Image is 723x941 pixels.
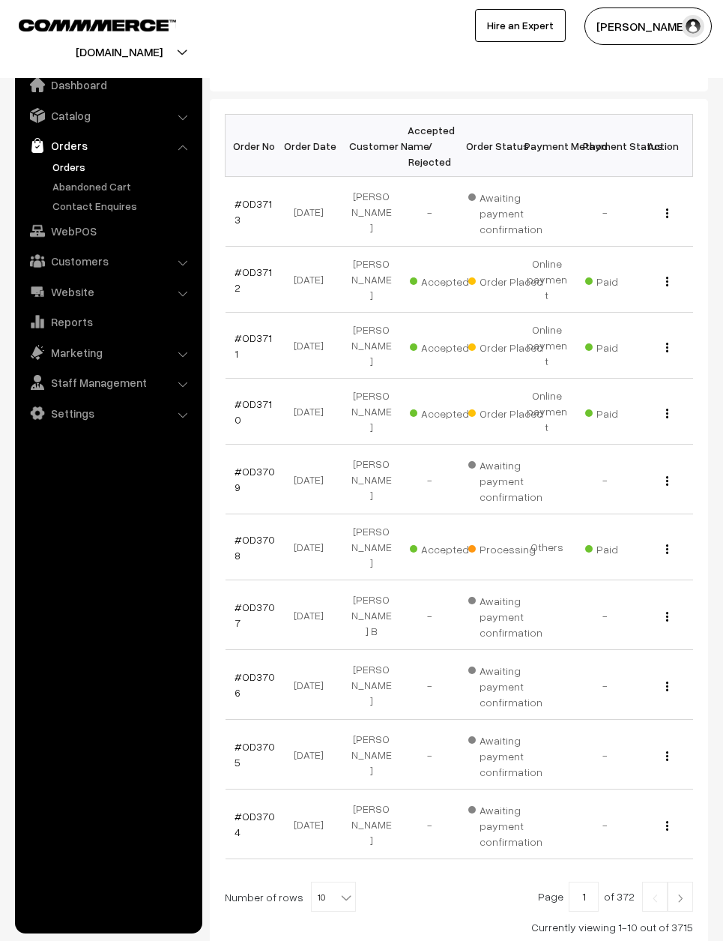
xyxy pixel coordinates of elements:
[468,729,543,780] span: Awaiting payment confirmation
[311,882,356,912] span: 10
[410,538,485,557] span: Accepted
[284,115,342,177] th: Order Date
[576,445,635,514] td: -
[666,544,668,554] img: Menu
[648,894,662,903] img: Left
[312,883,355,913] span: 10
[538,890,563,903] span: Page
[475,9,566,42] a: Hire an Expert
[49,178,197,194] a: Abandoned Cart
[284,379,342,445] td: [DATE]
[342,650,401,720] td: [PERSON_NAME]
[284,177,342,247] td: [DATE]
[459,115,518,177] th: Order Status
[284,445,342,514] td: [DATE]
[666,277,668,286] img: Menu
[666,409,668,418] img: Menu
[235,740,275,769] a: #OD3705
[342,313,401,379] td: [PERSON_NAME]
[235,601,275,629] a: #OD3707
[235,670,275,699] a: #OD3706
[518,115,576,177] th: Payment Method
[23,33,215,70] button: [DOMAIN_NAME]
[225,889,303,905] span: Number of rows
[518,313,576,379] td: Online payment
[576,580,635,650] td: -
[410,336,485,355] span: Accepted
[49,159,197,175] a: Orders
[666,612,668,622] img: Menu
[576,720,635,790] td: -
[585,336,660,355] span: Paid
[235,533,275,562] a: #OD3708
[284,247,342,313] td: [DATE]
[468,659,543,710] span: Awaiting payment confirmation
[342,177,401,247] td: [PERSON_NAME]
[284,720,342,790] td: [DATE]
[401,720,459,790] td: -
[576,177,635,247] td: -
[666,682,668,691] img: Menu
[19,19,176,31] img: COMMMERCE
[284,790,342,859] td: [DATE]
[468,538,543,557] span: Processing
[19,369,197,396] a: Staff Management
[342,514,401,580] td: [PERSON_NAME]
[468,270,543,289] span: Order Placed
[468,454,543,505] span: Awaiting payment confirmation
[468,799,543,850] span: Awaiting payment confirmation
[666,751,668,761] img: Menu
[468,336,543,355] span: Order Placed
[342,247,401,313] td: [PERSON_NAME]
[518,379,576,445] td: Online payment
[19,278,197,305] a: Website
[604,890,635,903] span: of 372
[666,208,668,218] img: Menu
[401,115,459,177] th: Accepted / Rejected
[585,402,660,421] span: Paid
[235,397,272,426] a: #OD3710
[401,650,459,720] td: -
[235,810,275,838] a: #OD3704
[19,308,197,335] a: Reports
[468,402,543,421] span: Order Placed
[342,115,401,177] th: Customer Name
[19,132,197,159] a: Orders
[235,465,275,493] a: #OD3709
[682,15,704,37] img: user
[401,790,459,859] td: -
[666,476,668,486] img: Menu
[576,115,635,177] th: Payment Status
[518,247,576,313] td: Online payment
[284,313,342,379] td: [DATE]
[342,445,401,514] td: [PERSON_NAME]
[468,589,543,640] span: Awaiting payment confirmation
[19,217,197,244] a: WebPOS
[584,7,712,45] button: [PERSON_NAME]
[666,343,668,352] img: Menu
[19,247,197,274] a: Customers
[410,270,485,289] span: Accepted
[585,538,660,557] span: Paid
[342,790,401,859] td: [PERSON_NAME]
[576,650,635,720] td: -
[401,177,459,247] td: -
[235,197,272,226] a: #OD3713
[674,894,687,903] img: Right
[635,115,693,177] th: Action
[49,198,197,214] a: Contact Enquires
[19,400,197,427] a: Settings
[342,379,401,445] td: [PERSON_NAME]
[19,71,197,98] a: Dashboard
[585,270,660,289] span: Paid
[284,650,342,720] td: [DATE]
[342,720,401,790] td: [PERSON_NAME]
[19,339,197,366] a: Marketing
[226,115,284,177] th: Order No
[576,790,635,859] td: -
[19,15,150,33] a: COMMMERCE
[235,265,272,294] a: #OD3712
[235,331,272,360] a: #OD3711
[401,580,459,650] td: -
[666,821,668,831] img: Menu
